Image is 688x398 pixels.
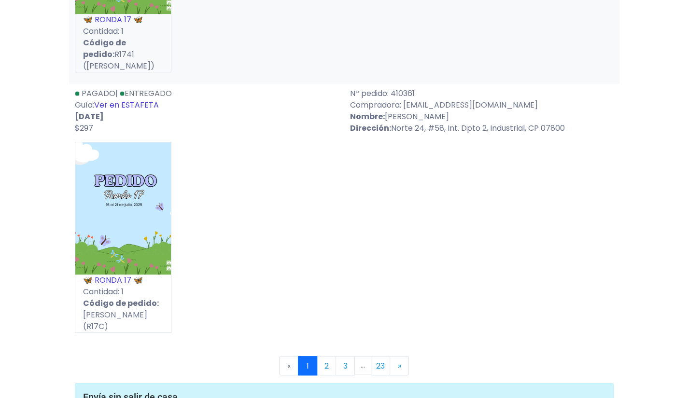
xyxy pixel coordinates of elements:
[75,356,614,375] nav: Page navigation
[350,123,391,134] strong: Dirección:
[298,356,317,375] a: 1
[83,298,159,309] strong: Código de pedido:
[350,111,385,122] strong: Nombre:
[75,286,171,298] p: Cantidad: 1
[75,123,93,134] span: $297
[94,99,159,110] a: Ver en ESTAFETA
[398,360,401,371] span: »
[75,298,171,332] p: [PERSON_NAME] (R17C)
[83,274,143,286] a: 🦋 RONDA 17 🦋
[350,123,614,134] p: Norte 24, #58, Int. Dpto 2, Industrial, CP 07800
[82,88,115,99] span: Pagado
[83,14,143,25] a: 🦋 RONDA 17 🦋
[371,356,390,375] a: 23
[350,99,614,111] p: Compradora: [EMAIL_ADDRESS][DOMAIN_NAME]
[75,26,171,37] p: Cantidad: 1
[69,88,344,134] div: | Guía:
[75,37,171,72] p: R1741 ([PERSON_NAME])
[75,111,338,123] p: [DATE]
[350,111,614,123] p: [PERSON_NAME]
[350,88,614,99] p: Nº pedido: 410361
[390,356,409,375] a: Next
[120,88,172,99] a: Entregado
[317,356,336,375] a: 2
[336,356,355,375] a: 3
[83,37,126,60] strong: Código de pedido:
[75,142,171,275] img: small_1754698356969.png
